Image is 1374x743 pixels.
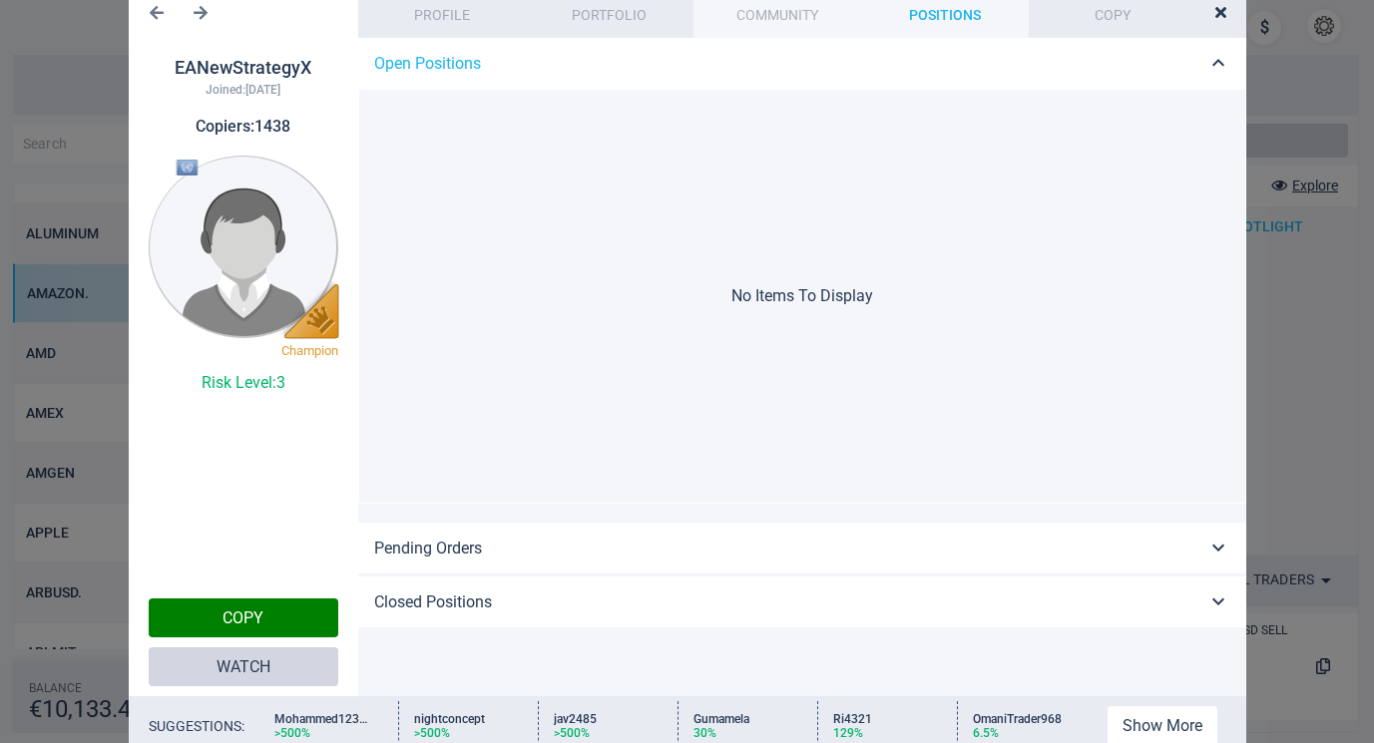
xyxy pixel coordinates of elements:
[281,343,338,358] span: champion
[554,726,590,740] div: >500%
[374,54,481,73] p: Open Positions
[833,726,863,740] div: 129 %
[358,523,1246,573] div: Pending Orders
[358,576,1246,627] div: Closed Positions
[149,598,338,637] button: COPY
[217,657,270,676] span: WATCH
[693,726,716,740] div: 30 %
[274,712,374,726] span: Mohammed123456
[274,726,310,740] div: >500%
[374,592,492,611] p: Closed Positions
[414,726,450,740] div: >500%
[149,647,338,686] button: WATCH
[149,373,338,392] div: Risk Level : 3
[196,117,290,136] span: Copiers : 1438
[358,89,1246,504] div: No Items To Display
[358,38,1246,89] div: Open Positions
[176,160,199,176] img: IL flag
[1123,716,1202,735] span: Show More
[554,712,654,726] span: jav2485
[973,726,999,740] div: 6.5 %
[358,89,1246,520] div: Open Positions
[149,57,338,78] p: EANewStrategyX
[414,712,514,726] span: nightconcept
[693,712,793,726] span: Gumamela
[833,712,933,726] span: Ri4321
[374,539,482,557] p: Pending Orders
[206,83,280,97] span: Joined : [DATE]
[149,718,244,734] div: Suggestions :
[223,608,263,627] span: COPY
[973,712,1073,726] span: OmaniTrader968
